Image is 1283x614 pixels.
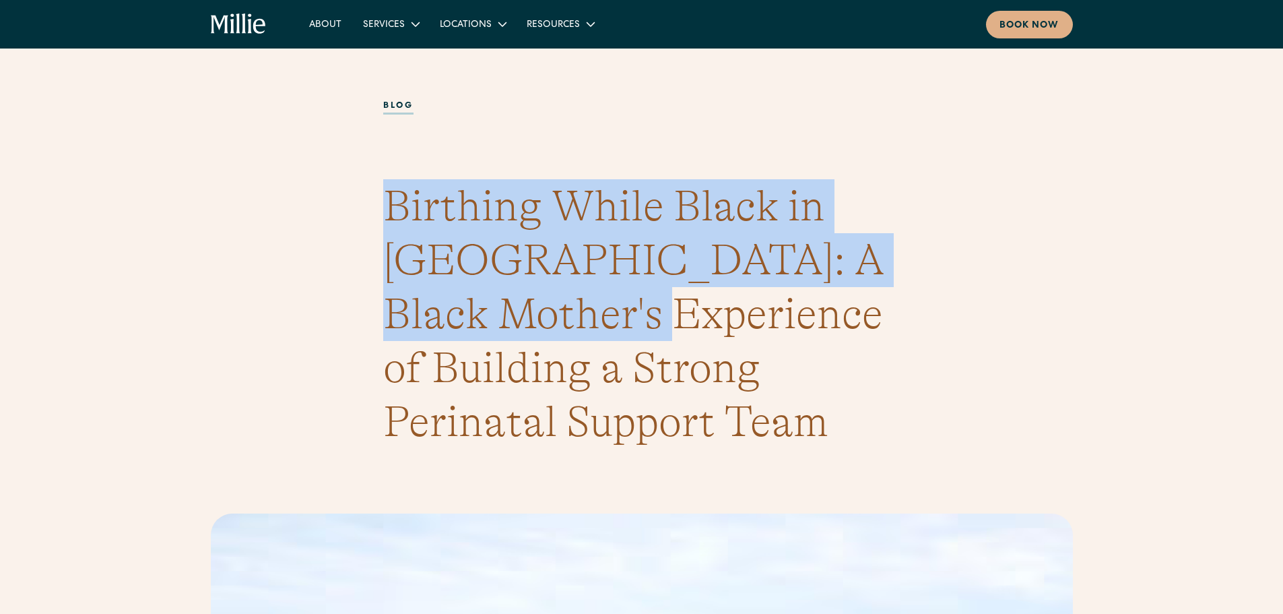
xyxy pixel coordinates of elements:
a: home [211,13,267,35]
a: blog [383,100,414,115]
h1: Birthing While Black in [GEOGRAPHIC_DATA]: A Black Mother's Experience of Building a Strong Perin... [383,179,900,449]
div: Resources [516,13,604,35]
div: Locations [440,18,492,32]
div: Services [352,13,429,35]
a: About [298,13,352,35]
div: Locations [429,13,516,35]
div: Book now [999,19,1059,33]
a: Book now [986,11,1073,38]
div: Resources [527,18,580,32]
div: Services [363,18,405,32]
